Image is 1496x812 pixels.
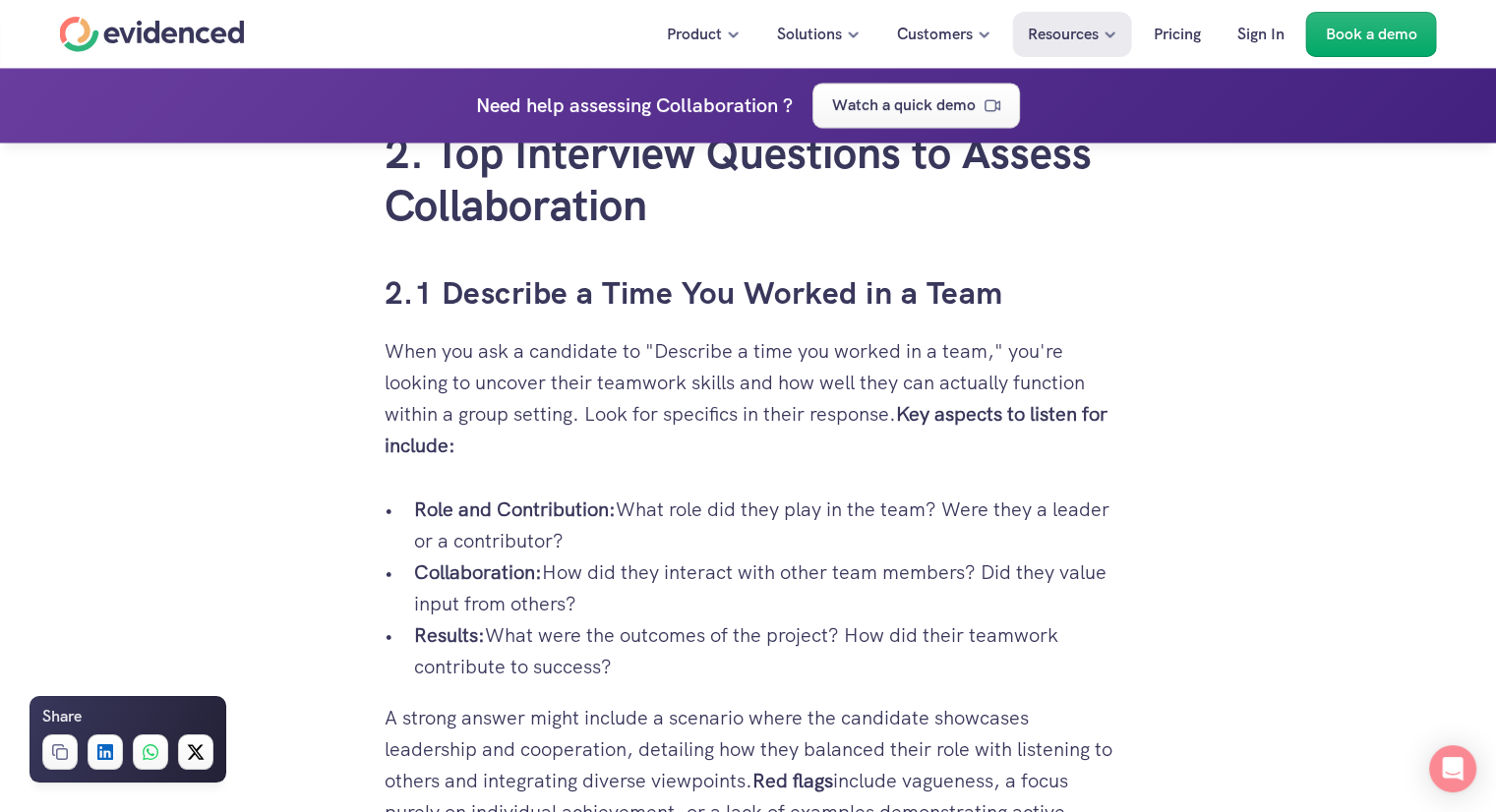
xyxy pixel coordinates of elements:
[1429,745,1476,792] div: Open Intercom Messenger
[1154,22,1201,47] p: Pricing
[1326,22,1417,47] p: Book a demo
[385,128,1112,232] h2: 2. Top Interview Questions to Assess Collaboration
[385,401,1112,458] strong: Key aspects to listen for include:
[1139,12,1216,57] a: Pricing
[656,90,778,122] h4: Collaboration
[1237,22,1285,47] p: Sign In
[777,22,842,47] p: Solutions
[385,335,1112,461] p: When you ask a candidate to "Describe a time you worked in a team," you're looking to uncover the...
[1223,12,1299,57] a: Sign In
[414,495,616,521] strong: Role and Contribution:
[414,618,1112,681] p: What were the outcomes of the project? How did their teamwork contribute to success?
[783,90,793,122] h4: ?
[42,704,82,729] h6: Share
[812,84,1020,129] a: Watch a quick demo
[476,90,651,122] p: Need help assessing
[414,621,485,647] strong: Results:
[414,555,1112,618] p: How did they interact with other team members? Did they value input from others?
[897,22,973,47] p: Customers
[1028,22,1099,47] p: Resources
[832,93,976,119] p: Watch a quick demo
[752,767,833,792] strong: Red flags
[414,558,542,584] strong: Collaboration:
[414,493,1112,555] p: What role did they play in the team? Were they a leader or a contributor?
[667,22,722,47] p: Product
[60,17,245,52] a: Home
[1306,12,1437,57] a: Book a demo
[385,271,1112,316] h3: 2.1 Describe a Time You Worked in a Team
